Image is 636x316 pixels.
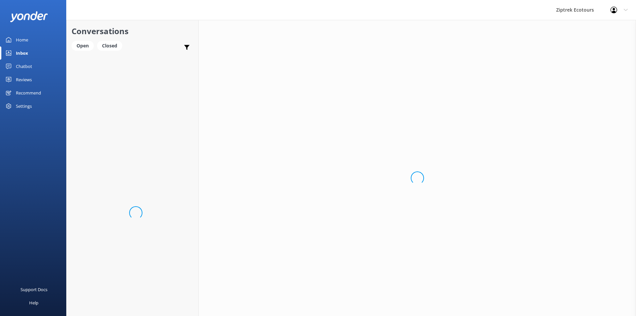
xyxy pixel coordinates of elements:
[16,46,28,60] div: Inbox
[72,41,94,51] div: Open
[10,11,48,22] img: yonder-white-logo.png
[29,296,38,309] div: Help
[16,99,32,113] div: Settings
[72,25,193,37] h2: Conversations
[16,73,32,86] div: Reviews
[16,60,32,73] div: Chatbot
[16,33,28,46] div: Home
[21,283,47,296] div: Support Docs
[72,42,97,49] a: Open
[97,41,122,51] div: Closed
[97,42,126,49] a: Closed
[16,86,41,99] div: Recommend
